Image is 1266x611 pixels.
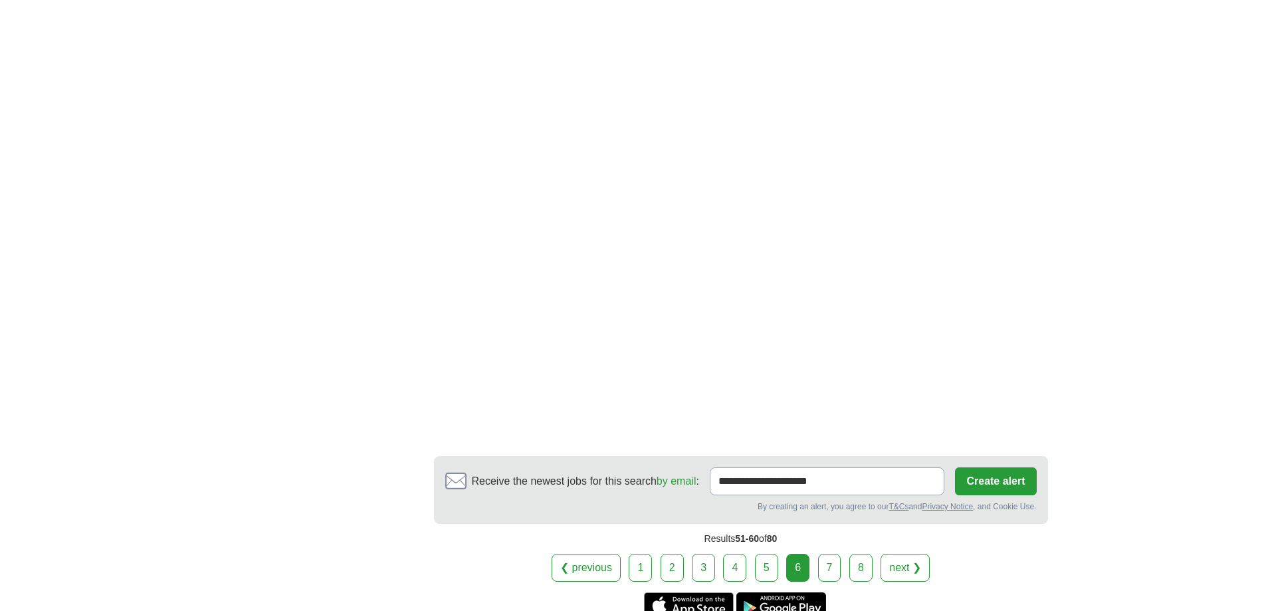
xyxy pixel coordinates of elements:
[661,554,684,582] a: 2
[735,533,759,544] span: 51-60
[692,554,715,582] a: 3
[445,501,1037,513] div: By creating an alert, you agree to our and , and Cookie Use.
[657,475,696,487] a: by email
[552,554,621,582] a: ❮ previous
[472,473,699,489] span: Receive the newest jobs for this search :
[849,554,873,582] a: 8
[955,467,1036,495] button: Create alert
[755,554,778,582] a: 5
[434,524,1048,554] div: Results of
[723,554,746,582] a: 4
[629,554,652,582] a: 1
[818,554,841,582] a: 7
[767,533,778,544] span: 80
[922,502,973,511] a: Privacy Notice
[881,554,930,582] a: next ❯
[786,554,809,582] div: 6
[889,502,908,511] a: T&Cs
